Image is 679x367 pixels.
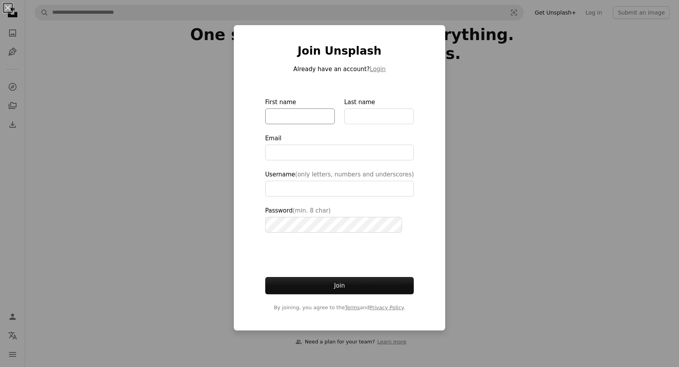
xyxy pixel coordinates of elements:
a: Privacy Policy [369,305,404,310]
button: Join [265,277,414,294]
input: Last name [344,108,414,124]
button: Login [370,64,385,74]
a: Terms [345,305,360,310]
span: (min. 8 char) [293,207,331,214]
input: Username(only letters, numbers and underscores) [265,181,414,196]
span: (only letters, numbers and underscores) [295,171,414,178]
label: Email [265,134,414,160]
label: Password [265,206,414,233]
input: Password(min. 8 char) [265,217,402,233]
label: First name [265,97,335,124]
label: Username [265,170,414,196]
span: By joining, you agree to the and . [265,304,414,312]
input: Email [265,145,414,160]
input: First name [265,108,335,124]
label: Last name [344,97,414,124]
h1: Join Unsplash [265,44,414,58]
p: Already have an account? [265,64,414,74]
